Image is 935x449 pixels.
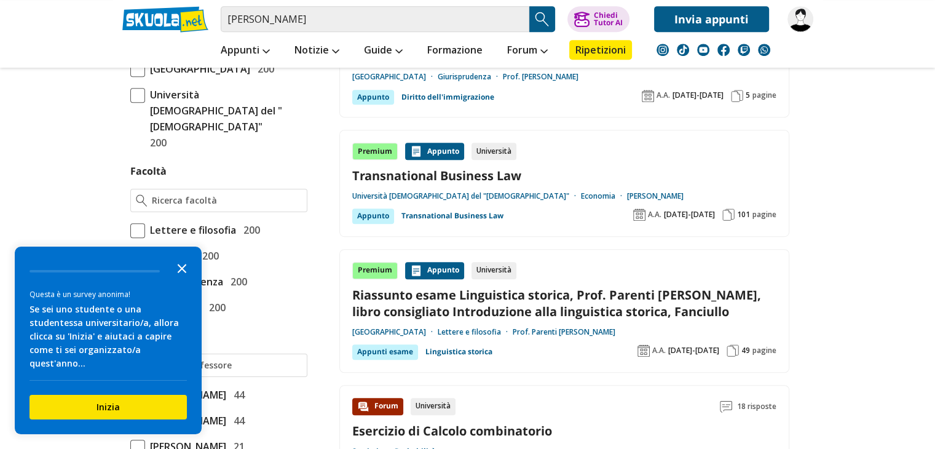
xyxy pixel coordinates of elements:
[352,344,418,359] div: Appunti esame
[152,359,301,372] input: Ricerca professore
[741,346,750,356] span: 49
[218,40,273,62] a: Appunti
[145,222,236,238] span: Lettere e filosofia
[30,288,187,300] div: Questa è un survey anonima!
[648,210,661,220] span: A.A.
[239,222,260,238] span: 200
[471,262,516,279] div: Università
[226,274,247,290] span: 200
[720,400,732,413] img: Commenti lettura
[352,72,438,82] a: [GEOGRAPHIC_DATA]
[652,346,666,356] span: A.A.
[471,143,516,160] div: Università
[529,6,555,32] button: Search Button
[677,44,689,56] img: tiktok
[633,209,645,221] img: Anno accademico
[352,287,776,320] a: Riassunto esame Linguistica storica, Prof. Parenti [PERSON_NAME], libro consigliato Introduzione ...
[737,398,776,415] span: 18 risposte
[357,400,369,413] img: Forum contenuto
[136,194,148,207] img: Ricerca facoltà
[352,167,776,184] a: Transnational Business Law
[569,40,632,60] a: Ripetizioni
[352,209,394,223] div: Appunto
[253,61,274,77] span: 200
[204,300,226,316] span: 200
[717,44,730,56] img: facebook
[752,346,776,356] span: pagine
[697,44,709,56] img: youtube
[352,143,398,160] div: Premium
[758,44,770,56] img: WhatsApp
[425,344,492,359] a: Linguistica storica
[533,10,551,28] img: Cerca appunti, riassunti o versioni
[130,164,167,178] label: Facoltà
[170,255,194,280] button: Close the survey
[657,90,670,100] span: A.A.
[513,327,615,337] a: Prof. Parenti [PERSON_NAME]
[15,247,202,434] div: Survey
[593,12,622,26] div: Chiedi Tutor AI
[642,90,654,102] img: Anno accademico
[410,264,422,277] img: Appunti contenuto
[221,6,529,32] input: Cerca appunti, riassunti o versioni
[567,6,629,32] button: ChiediTutor AI
[361,40,406,62] a: Guide
[405,262,464,279] div: Appunto
[424,40,486,62] a: Formazione
[401,209,503,223] a: Transnational Business Law
[664,210,715,220] span: [DATE]-[DATE]
[30,303,187,370] div: Se sei uno studente o una studentessa universitario/a, allora clicca su 'Inizia' e aiutaci a capi...
[673,90,724,100] span: [DATE]-[DATE]
[581,191,627,201] a: Economia
[503,72,578,82] a: Prof. [PERSON_NAME]
[405,143,464,160] div: Appunto
[401,90,494,105] a: Diritto dell'immigrazione
[752,210,776,220] span: pagine
[627,191,684,201] a: [PERSON_NAME]
[657,44,669,56] img: instagram
[352,398,403,415] div: Forum
[145,87,307,135] span: Università [DEMOGRAPHIC_DATA] del "[DEMOGRAPHIC_DATA]"
[291,40,342,62] a: Notizie
[722,209,735,221] img: Pagine
[737,210,750,220] span: 101
[197,248,219,264] span: 200
[654,6,769,32] a: Invia appunti
[438,72,503,82] a: Giurisprudenza
[229,413,245,429] span: 44
[352,90,394,105] div: Appunto
[438,327,513,337] a: Lettere e filosofia
[229,387,245,403] span: 44
[731,90,743,102] img: Pagine
[752,90,776,100] span: pagine
[504,40,551,62] a: Forum
[746,90,750,100] span: 5
[352,262,398,279] div: Premium
[410,145,422,157] img: Appunti contenuto
[152,194,301,207] input: Ricerca facoltà
[668,346,719,356] span: [DATE]-[DATE]
[727,344,739,357] img: Pagine
[352,191,581,201] a: Università [DEMOGRAPHIC_DATA] del "[DEMOGRAPHIC_DATA]"
[145,135,167,151] span: 200
[637,344,650,357] img: Anno accademico
[352,327,438,337] a: [GEOGRAPHIC_DATA]
[145,61,250,77] span: [GEOGRAPHIC_DATA]
[411,398,456,415] div: Università
[30,395,187,419] button: Inizia
[787,6,813,32] img: Ilafoti
[738,44,750,56] img: twitch
[352,423,552,439] a: Esercizio di Calcolo combinatorio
